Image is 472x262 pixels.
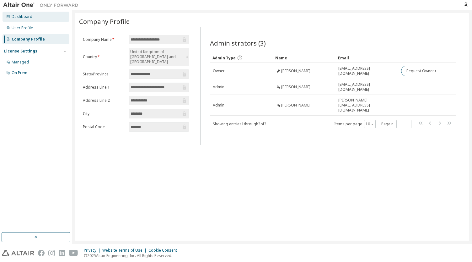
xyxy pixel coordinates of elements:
div: Company Profile [12,37,45,42]
span: [PERSON_NAME] [281,85,310,90]
div: License Settings [4,49,37,54]
span: [PERSON_NAME] [281,103,310,108]
span: Items per page [334,120,376,128]
button: Request Owner Change [401,66,454,76]
span: Owner [213,68,225,74]
div: On Prem [12,70,27,75]
div: United Kingdom of [GEOGRAPHIC_DATA] and [GEOGRAPHIC_DATA] [129,48,189,66]
img: Altair One [3,2,82,8]
div: Cookie Consent [148,248,181,253]
span: [EMAIL_ADDRESS][DOMAIN_NAME] [338,66,395,76]
img: altair_logo.svg [2,250,34,256]
div: Email [338,53,396,63]
span: Admin [213,85,224,90]
img: linkedin.svg [59,250,65,256]
span: Admin Type [212,55,236,61]
label: Postal Code [83,124,125,129]
p: © 2025 Altair Engineering, Inc. All Rights Reserved. [84,253,181,258]
span: Showing entries 1 through 3 of 3 [213,121,266,127]
button: 10 [366,122,374,127]
span: Company Profile [79,17,130,26]
label: Address Line 1 [83,85,125,90]
div: Dashboard [12,14,32,19]
span: [PERSON_NAME] [281,68,310,74]
label: Company Name [83,37,125,42]
div: Managed [12,60,29,65]
img: youtube.svg [69,250,78,256]
div: User Profile [12,25,33,30]
img: facebook.svg [38,250,45,256]
span: Administrators (3) [210,39,266,47]
img: instagram.svg [48,250,55,256]
label: Address Line 2 [83,98,125,103]
span: Admin [213,103,224,108]
label: State/Province [83,72,125,77]
label: Country [83,54,125,59]
div: Name [275,53,333,63]
div: Privacy [84,248,102,253]
div: Website Terms of Use [102,248,148,253]
span: Page n. [381,120,411,128]
label: City [83,111,125,116]
span: [PERSON_NAME][EMAIL_ADDRESS][DOMAIN_NAME] [338,98,395,113]
span: [EMAIL_ADDRESS][DOMAIN_NAME] [338,82,395,92]
div: United Kingdom of [GEOGRAPHIC_DATA] and [GEOGRAPHIC_DATA] [129,48,185,65]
